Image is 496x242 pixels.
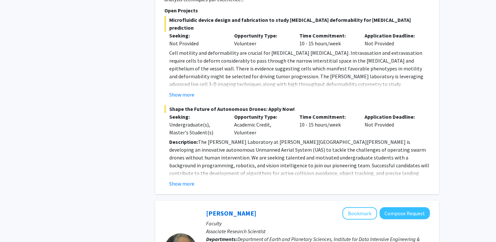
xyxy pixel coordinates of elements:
div: 10 - 15 hours/week [294,32,360,47]
button: Show more [169,91,194,98]
div: 10 - 15 hours/week [294,113,360,136]
button: Compose Request to David Elbert [380,207,430,219]
button: Add David Elbert to Bookmarks [342,207,377,219]
span: Shape the Future of Autonomous Drones: Apply Now! [164,105,430,113]
span: Microfluidic device design and fabrication to study [MEDICAL_DATA] deformability for [MEDICAL_DAT... [164,16,430,32]
p: Time Commitment: [299,32,355,39]
p: Opportunity Type: [234,32,290,39]
iframe: Chat [5,213,28,237]
p: Application Deadline: [365,32,420,39]
p: Seeking: [169,113,225,121]
p: Opportunity Type: [234,113,290,121]
div: Volunteer [229,32,294,47]
button: Show more [169,180,194,188]
p: Open Projects [164,7,430,14]
div: Not Provided [360,32,425,47]
p: Cell motility and deformability are crucial for [MEDICAL_DATA] [MEDICAL_DATA]. Intravasation and ... [169,49,430,96]
p: Faculty [206,219,430,227]
p: Time Commitment: [299,113,355,121]
p: Associate Research Scientist [206,227,430,235]
div: Not Provided [360,113,425,136]
div: Not Provided [169,39,225,47]
div: Academic Credit, Volunteer [229,113,294,136]
p: Application Deadline: [365,113,420,121]
div: Undergraduate(s), Master's Student(s) [169,121,225,136]
p: Seeking: [169,32,225,39]
a: [PERSON_NAME] [206,209,256,217]
strong: Description: [169,139,198,145]
p: The [PERSON_NAME] Laboratory at [PERSON_NAME][GEOGRAPHIC_DATA][PERSON_NAME] is developing an inno... [169,138,430,185]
